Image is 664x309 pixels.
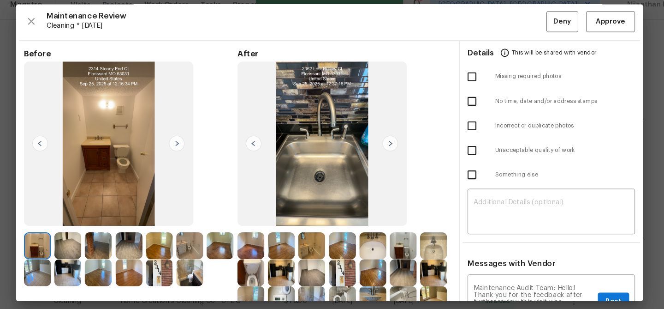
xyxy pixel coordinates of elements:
[455,95,627,118] div: No time, date and/or address stamps
[488,171,620,179] span: Something else
[592,289,607,301] span: Post
[504,49,583,72] span: This will be shared with vendor
[488,79,620,87] span: Missing required photos
[488,102,620,110] span: No time, date and/or address stamps
[536,21,566,41] button: Deny
[462,49,487,72] span: Details
[462,255,545,263] span: Messages with Vendor
[488,148,620,156] span: Unacceptable quality of work
[44,57,245,66] span: Before
[455,141,627,164] div: Unacceptable quality of work
[382,139,397,153] img: right-chevron-button-url
[65,30,536,40] span: Cleaning * [DATE]
[585,286,614,303] button: Post
[583,25,611,37] span: Approve
[65,21,536,30] span: Maintenance Review
[181,139,196,153] img: right-chevron-button-url
[52,139,67,153] img: left-chevron-button-url
[488,125,620,133] span: Incorrect or duplicate photos
[253,139,268,153] img: left-chevron-button-url
[455,164,627,187] div: Something else
[455,72,627,95] div: Missing required photos
[574,21,620,41] button: Approve
[543,25,560,37] span: Deny
[245,57,446,66] span: After
[455,118,627,141] div: Incorrect or duplicate photos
